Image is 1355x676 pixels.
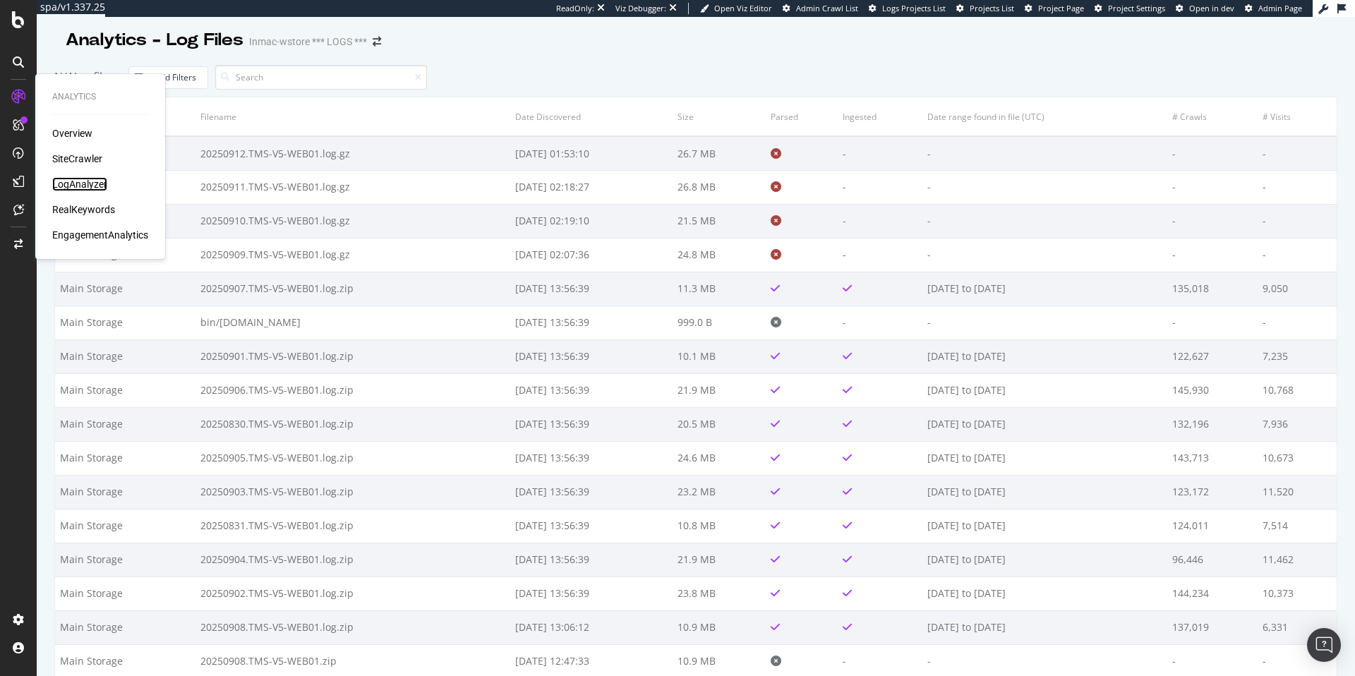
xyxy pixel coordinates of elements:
a: Admin Crawl List [783,3,858,14]
td: 11.3 MB [673,272,765,306]
span: Open Viz Editor [714,3,772,13]
td: [DATE] 13:56:39 [510,509,673,543]
td: [DATE] to [DATE] [922,577,1168,610]
td: - [838,204,922,238]
td: 10,673 [1258,441,1337,475]
td: [DATE] 13:56:39 [510,407,673,441]
td: - [1167,238,1258,272]
td: 20250908.TMS-V5-WEB01.log.zip [195,610,510,644]
td: 144,234 [1167,577,1258,610]
td: - [838,238,922,272]
td: [DATE] 02:18:27 [510,170,673,204]
td: - [838,170,922,204]
td: 124,011 [1167,509,1258,543]
td: [DATE] to [DATE] [922,441,1168,475]
td: - [1167,170,1258,204]
td: 21.9 MB [673,543,765,577]
span: Project Page [1038,3,1084,13]
span: Project Settings [1108,3,1165,13]
td: Main Storage [55,339,195,373]
span: Projects List [970,3,1014,13]
td: [DATE] 13:56:39 [510,306,673,339]
td: Main Storage [55,272,195,306]
td: 26.8 MB [673,170,765,204]
div: Open Intercom Messenger [1307,628,1341,662]
td: 10,373 [1258,577,1337,610]
td: - [838,136,922,170]
td: - [1167,204,1258,238]
td: Main Storage [55,577,195,610]
td: 23.8 MB [673,577,765,610]
td: [DATE] 02:07:36 [510,238,673,272]
th: Ingested [838,97,922,136]
td: 123,172 [1167,475,1258,509]
input: Search [215,65,427,90]
td: bin/[DOMAIN_NAME] [195,306,510,339]
a: LogAnalyzer [52,177,107,191]
td: [DATE] to [DATE] [922,373,1168,407]
td: 11,520 [1258,475,1337,509]
td: 135,018 [1167,272,1258,306]
td: 20250902.TMS-V5-WEB01.log.zip [195,577,510,610]
div: arrow-right-arrow-left [373,37,381,47]
td: [DATE] 02:19:10 [510,204,673,238]
span: Admin Page [1258,3,1302,13]
td: [DATE] 13:56:39 [510,577,673,610]
td: [DATE] 13:56:39 [510,441,673,475]
td: 21.9 MB [673,373,765,407]
td: 20250905.TMS-V5-WEB01.log.zip [195,441,510,475]
td: - [922,306,1168,339]
td: 20250907.TMS-V5-WEB01.log.zip [195,272,510,306]
td: Main Storage [55,441,195,475]
td: 7,936 [1258,407,1337,441]
td: 132,196 [1167,407,1258,441]
td: - [1258,238,1337,272]
td: 20250831.TMS-V5-WEB01.log.zip [195,509,510,543]
td: - [922,136,1168,170]
a: Project Settings [1095,3,1165,14]
td: [DATE] 13:56:39 [510,543,673,577]
td: [DATE] 13:06:12 [510,610,673,644]
td: 20250910.TMS-V5-WEB01.log.gz [195,204,510,238]
span: Logfiles [74,69,114,85]
td: 10.8 MB [673,509,765,543]
th: Filename [195,97,510,136]
td: - [922,238,1168,272]
a: Open Viz Editor [700,3,772,14]
td: [DATE] to [DATE] [922,407,1168,441]
th: # Visits [1258,97,1337,136]
td: [DATE] 13:56:39 [510,339,673,373]
td: [DATE] to [DATE] [922,509,1168,543]
td: 96,446 [1167,543,1258,577]
td: 145,930 [1167,373,1258,407]
a: Project Page [1025,3,1084,14]
div: Viz Debugger: [615,3,666,14]
td: - [922,170,1168,204]
td: - [1258,136,1337,170]
td: Main Storage [55,475,195,509]
td: Main Storage [55,610,195,644]
td: 20250830.TMS-V5-WEB01.log.zip [195,407,510,441]
td: 143,713 [1167,441,1258,475]
td: 26.7 MB [673,136,765,170]
td: - [1258,204,1337,238]
td: 24.8 MB [673,238,765,272]
div: Analytics - Log Files [66,28,243,52]
th: Size [673,97,765,136]
a: EngagementAnalytics [52,228,148,242]
td: [DATE] to [DATE] [922,475,1168,509]
td: Main Storage [55,509,195,543]
td: - [1167,306,1258,339]
td: 21.5 MB [673,204,765,238]
th: # Crawls [1167,97,1258,136]
div: Add Filters [155,71,196,83]
td: 10.9 MB [673,610,765,644]
td: [DATE] to [DATE] [922,272,1168,306]
a: SiteCrawler [52,152,102,166]
a: Open in dev [1176,3,1234,14]
td: [DATE] 13:56:39 [510,475,673,509]
button: Add Filters [128,66,208,89]
div: Overview [52,126,92,140]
